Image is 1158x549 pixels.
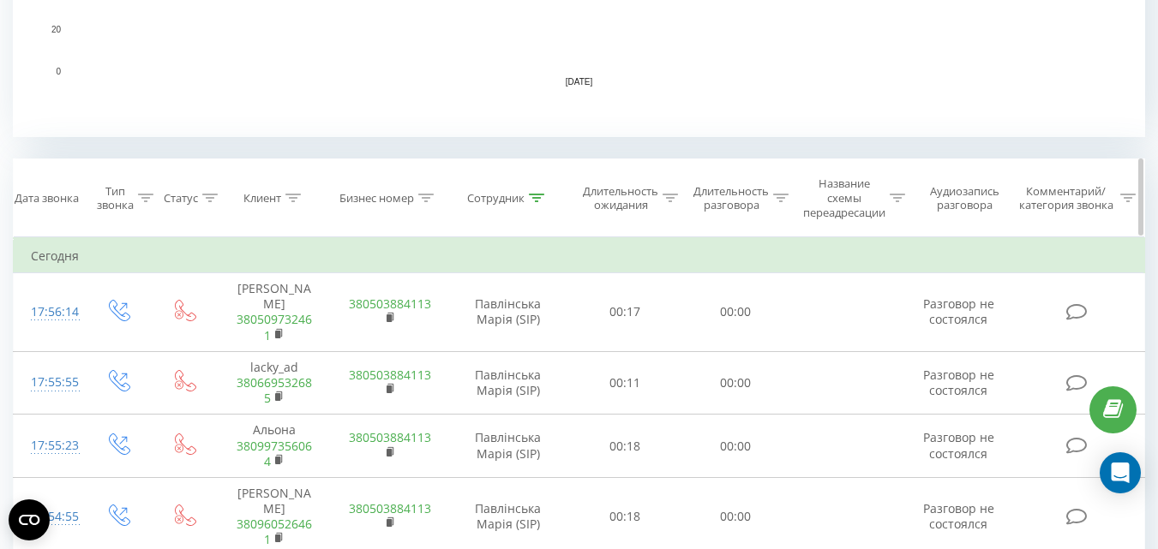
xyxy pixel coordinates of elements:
[349,429,431,445] a: 380503884113
[923,295,994,327] span: Разговор не состоялся
[349,367,431,383] a: 380503884113
[447,273,570,352] td: Павлінська Марія (SIP)
[217,415,332,478] td: Альона
[31,366,67,399] div: 17:55:55
[803,176,885,220] div: Название схемы переадресации
[9,499,50,540] button: Open CMP widget
[217,273,332,352] td: [PERSON_NAME]
[570,273,681,352] td: 00:17
[923,429,994,461] span: Разговор не состоялся
[339,191,414,206] div: Бизнес номер
[97,184,134,213] div: Тип звонка
[447,351,570,415] td: Павлінська Марія (SIP)
[566,77,593,87] text: [DATE]
[31,295,67,329] div: 17:56:14
[681,351,791,415] td: 00:00
[237,311,312,343] a: 380509732461
[31,429,67,462] div: 17:55:23
[570,351,681,415] td: 00:11
[217,351,332,415] td: lacky_ad
[923,500,994,532] span: Разговор не состоялся
[570,415,681,478] td: 00:18
[681,415,791,478] td: 00:00
[243,191,281,206] div: Клиент
[14,239,1145,273] td: Сегодня
[921,184,1008,213] div: Аудиозапись разговора
[237,374,312,406] a: 380669532685
[237,438,312,469] a: 380997356064
[349,295,431,312] a: 380503884113
[51,25,62,34] text: 20
[56,67,61,76] text: 0
[693,184,769,213] div: Длительность разговора
[1100,452,1141,493] div: Open Intercom Messenger
[583,184,658,213] div: Длительность ожидания
[237,516,312,547] a: 380960526461
[681,273,791,352] td: 00:00
[923,367,994,398] span: Разговор не состоялся
[31,500,67,534] div: 17:54:55
[164,191,198,206] div: Статус
[1016,184,1116,213] div: Комментарий/категория звонка
[467,191,525,206] div: Сотрудник
[349,500,431,516] a: 380503884113
[447,415,570,478] td: Павлінська Марія (SIP)
[15,191,79,206] div: Дата звонка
